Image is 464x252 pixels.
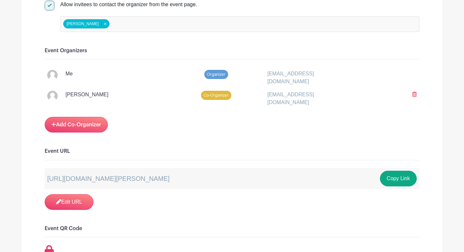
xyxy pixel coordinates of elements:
[65,91,109,99] p: [PERSON_NAME]
[264,91,358,106] div: [EMAIL_ADDRESS][DOMAIN_NAME]
[45,226,419,232] h6: Event QR Code
[204,70,228,79] span: Organizer
[47,91,58,101] img: default-ce2991bfa6775e67f084385cd625a349d9dcbb7a52a09fb2fda1e96e2d18dcdb.png
[45,48,419,54] h6: Event Organizers
[63,19,110,28] div: [PERSON_NAME]
[60,1,419,8] div: Allow invitees to contact the organizer from the event page.
[201,91,231,100] span: Co-Organizer
[47,70,58,80] img: default-ce2991bfa6775e67f084385cd625a349d9dcbb7a52a09fb2fda1e96e2d18dcdb.png
[264,70,358,86] div: [EMAIL_ADDRESS][DOMAIN_NAME]
[65,70,73,78] p: Me
[101,22,109,26] button: Remove item: '158640'
[45,148,419,154] h6: Event URL
[111,19,168,29] input: false
[45,194,94,210] a: Edit URL
[45,117,108,133] a: Add Co-Organizer
[47,174,170,183] p: [URL][DOMAIN_NAME][PERSON_NAME]
[380,171,417,186] button: Copy Link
